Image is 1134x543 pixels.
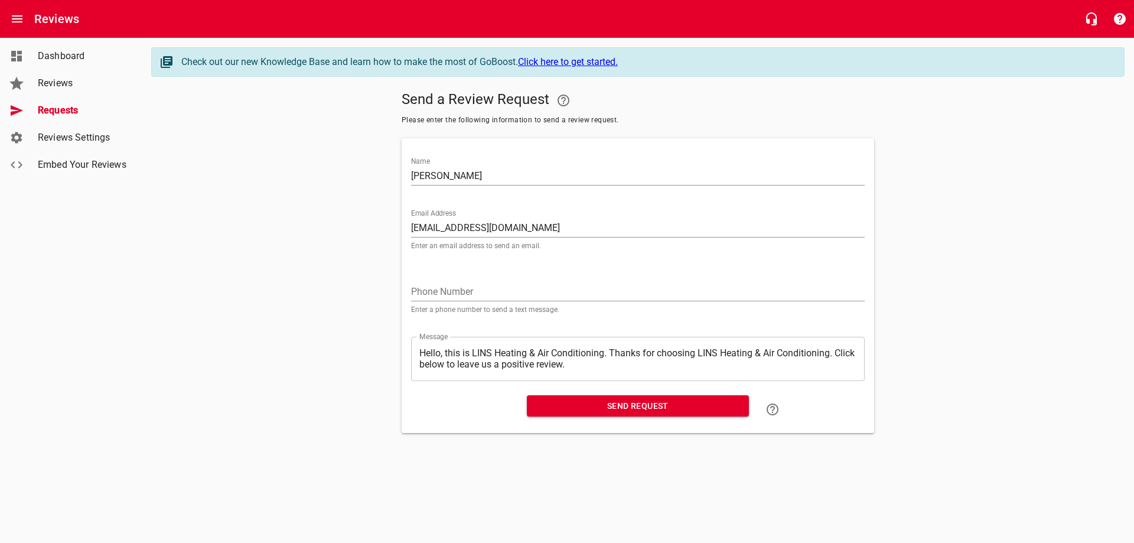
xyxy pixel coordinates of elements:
[34,9,79,28] h6: Reviews
[38,49,128,63] span: Dashboard
[3,5,31,33] button: Open drawer
[181,55,1112,69] div: Check out our new Knowledge Base and learn how to make the most of GoBoost.
[549,86,578,115] a: Your Google or Facebook account must be connected to "Send a Review Request"
[527,395,749,417] button: Send Request
[38,103,128,118] span: Requests
[38,76,128,90] span: Reviews
[419,347,856,370] textarea: Hello, this is LINS Heating & Air Conditioning. Thanks for choosing LINS Heating & Air Conditioni...
[1077,5,1106,33] button: Live Chat
[758,395,787,424] a: Learn how to "Send a Review Request"
[1106,5,1134,33] button: Support Portal
[411,306,865,313] p: Enter a phone number to send a text message.
[411,210,456,217] label: Email Address
[38,158,128,172] span: Embed Your Reviews
[38,131,128,145] span: Reviews Settings
[536,399,739,414] span: Send Request
[411,242,865,249] p: Enter an email address to send an email.
[402,115,874,126] span: Please enter the following information to send a review request.
[411,158,430,165] label: Name
[402,86,874,115] h5: Send a Review Request
[518,56,618,67] a: Click here to get started.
